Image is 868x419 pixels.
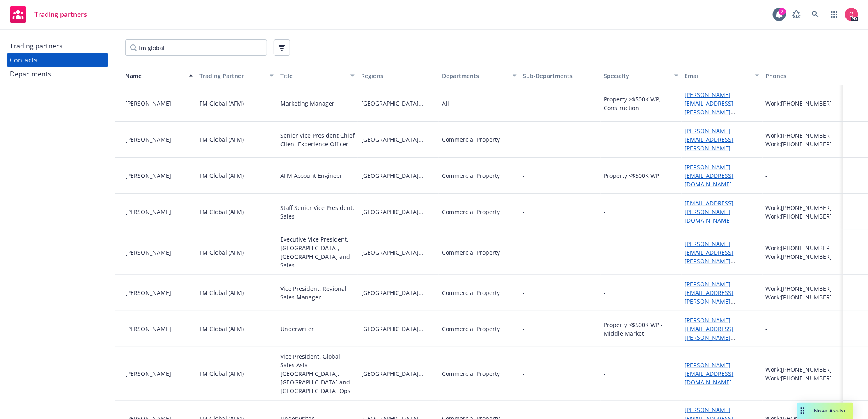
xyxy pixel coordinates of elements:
a: Report a Bug [788,6,805,23]
button: Phones [763,66,843,85]
span: Nova Assist [814,407,847,414]
div: Executive Vice President, [GEOGRAPHIC_DATA], [GEOGRAPHIC_DATA] and Sales [280,235,355,269]
a: [PERSON_NAME][EMAIL_ADDRESS][PERSON_NAME][DOMAIN_NAME] [685,280,734,314]
div: Commercial Property [442,135,500,144]
span: [GEOGRAPHIC_DATA][US_STATE] [361,207,435,216]
div: Email [685,71,750,80]
div: Trading Partner [199,71,265,80]
span: - [523,207,525,216]
div: Specialty [604,71,669,80]
div: [PERSON_NAME] [125,325,193,333]
div: Commercial Property [442,369,500,378]
span: [GEOGRAPHIC_DATA][US_STATE] [361,171,435,180]
div: FM Global (AFM) [199,135,244,144]
span: - [523,288,525,297]
button: Departments [439,66,520,85]
span: [GEOGRAPHIC_DATA][US_STATE] [361,325,435,333]
span: Trading partners [34,11,87,18]
div: Phones [766,71,840,80]
span: [GEOGRAPHIC_DATA][US_STATE] [361,99,435,108]
div: Property <$500K WP - Middle Market [604,320,678,338]
span: [GEOGRAPHIC_DATA][US_STATE] [361,135,435,144]
div: Name [119,71,184,80]
div: [PERSON_NAME] [125,99,193,108]
div: - [604,288,606,297]
a: Contacts [7,53,108,67]
span: - [523,99,598,108]
div: - [604,135,606,144]
div: Work: [PHONE_NUMBER] [766,244,840,252]
div: Commercial Property [442,248,500,257]
div: Commercial Property [442,288,500,297]
div: FM Global (AFM) [199,369,244,378]
div: Work: [PHONE_NUMBER] [766,99,840,108]
a: [PERSON_NAME][EMAIL_ADDRESS][PERSON_NAME][DOMAIN_NAME] [685,240,734,274]
div: Trading partners [10,39,62,53]
span: [GEOGRAPHIC_DATA][US_STATE] [361,288,435,297]
div: Work: [PHONE_NUMBER] [766,252,840,261]
div: FM Global (AFM) [199,99,244,108]
span: [GEOGRAPHIC_DATA][US_STATE] [361,248,435,257]
div: Commercial Property [442,171,500,180]
div: - [604,369,606,378]
span: - [523,135,525,144]
button: Nova Assist [797,403,853,419]
div: Work: [PHONE_NUMBER] [766,284,840,293]
a: [PERSON_NAME][EMAIL_ADDRESS][DOMAIN_NAME] [685,361,734,386]
div: Property >$500K WP, Construction [604,95,678,112]
div: Vice President, Regional Sales Manager [280,284,355,302]
div: [PERSON_NAME] [125,135,193,144]
a: Switch app [826,6,843,23]
div: Work: [PHONE_NUMBER] [766,131,840,140]
div: Work: [PHONE_NUMBER] [766,293,840,302]
div: Work: [PHONE_NUMBER] [766,212,840,221]
a: [PERSON_NAME][EMAIL_ADDRESS][DOMAIN_NAME] [685,163,734,188]
button: Specialty [601,66,682,85]
div: AFM Account Engineer [280,171,342,180]
div: [PERSON_NAME] [125,207,193,216]
div: [PERSON_NAME] [125,171,193,180]
div: Work: [PHONE_NUMBER] [766,365,840,374]
div: Work: [PHONE_NUMBER] [766,374,840,382]
div: Vice President, Global Sales Asia-[GEOGRAPHIC_DATA], [GEOGRAPHIC_DATA] and [GEOGRAPHIC_DATA] Ops [280,352,355,395]
button: Name [115,66,196,85]
button: Email [682,66,763,85]
button: Sub-Departments [520,66,601,85]
a: [EMAIL_ADDRESS][PERSON_NAME][DOMAIN_NAME] [685,199,734,224]
div: FM Global (AFM) [199,288,244,297]
span: - [523,171,525,180]
div: [PERSON_NAME] [125,369,193,378]
a: Trading partners [7,39,108,53]
div: - [604,248,606,257]
div: Work: [PHONE_NUMBER] [766,140,840,148]
span: - [523,369,525,378]
div: Staff Senior Vice President, Sales [280,203,355,221]
div: Senior Vice President Chief Client Experience Officer [280,131,355,148]
div: Contacts [10,53,37,67]
div: 7 [779,8,786,15]
div: [PERSON_NAME] [125,248,193,257]
span: [GEOGRAPHIC_DATA][US_STATE] [361,369,435,378]
div: - [766,171,768,180]
div: All [442,99,449,108]
div: Title [280,71,346,80]
div: [PERSON_NAME] [125,288,193,297]
span: - [523,325,525,333]
div: FM Global (AFM) [199,248,244,257]
button: Trading Partner [196,66,277,85]
div: FM Global (AFM) [199,207,244,216]
a: Departments [7,67,108,81]
div: Sub-Departments [523,71,598,80]
div: Commercial Property [442,325,500,333]
div: FM Global (AFM) [199,325,244,333]
button: Title [277,66,358,85]
img: photo [845,8,858,21]
div: Commercial Property [442,207,500,216]
div: FM Global (AFM) [199,171,244,180]
div: Drag to move [797,403,808,419]
div: Regions [361,71,435,80]
div: - [604,207,606,216]
a: [PERSON_NAME][EMAIL_ADDRESS][PERSON_NAME][DOMAIN_NAME] [685,91,734,124]
a: [PERSON_NAME][EMAIL_ADDRESS][PERSON_NAME][DOMAIN_NAME] [685,316,734,350]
